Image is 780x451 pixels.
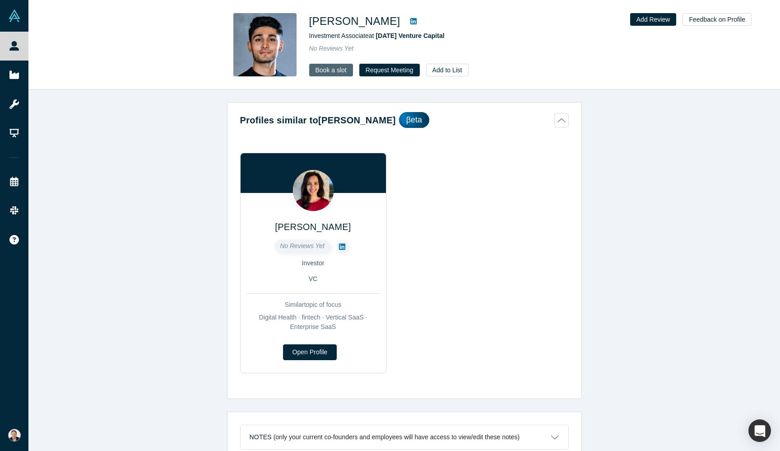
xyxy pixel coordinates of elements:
button: Notes (only your current co-founders and employees will have access to view/edit these notes) [241,425,568,449]
span: Digital Health · fintech · Vertical SaaS · Enterprise SaaS [259,314,367,330]
button: Add Review [630,13,677,26]
img: Mehron Sharq's Profile Image [233,13,297,76]
h2: Profiles similar to [PERSON_NAME] [240,113,396,127]
span: No Reviews Yet [309,45,354,52]
a: [DATE] Venture Capital [376,32,444,39]
button: Add to List [426,64,469,76]
span: No Reviews Yet [280,242,325,249]
p: (only your current co-founders and employees will have access to view/edit these notes) [274,433,520,441]
button: Profiles similar to[PERSON_NAME]βeta [240,112,569,128]
div: Similar topic of focus [247,300,380,310]
h3: Notes [250,432,272,442]
a: Book a slot [309,64,353,76]
img: Alex Shevelenko's Account [8,429,21,442]
img: Alchemist Vault Logo [8,9,21,22]
span: Investment Associate at [309,32,445,39]
span: Investor [302,259,325,267]
a: Open Profile [283,344,337,360]
button: Request Meeting [359,64,420,76]
a: [PERSON_NAME] [275,222,351,232]
h1: [PERSON_NAME] [309,13,400,29]
div: βeta [399,112,429,128]
div: VC [247,274,380,284]
button: Feedback on Profile [682,13,752,26]
img: Anisha Suterwala's Profile Image [292,170,334,211]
